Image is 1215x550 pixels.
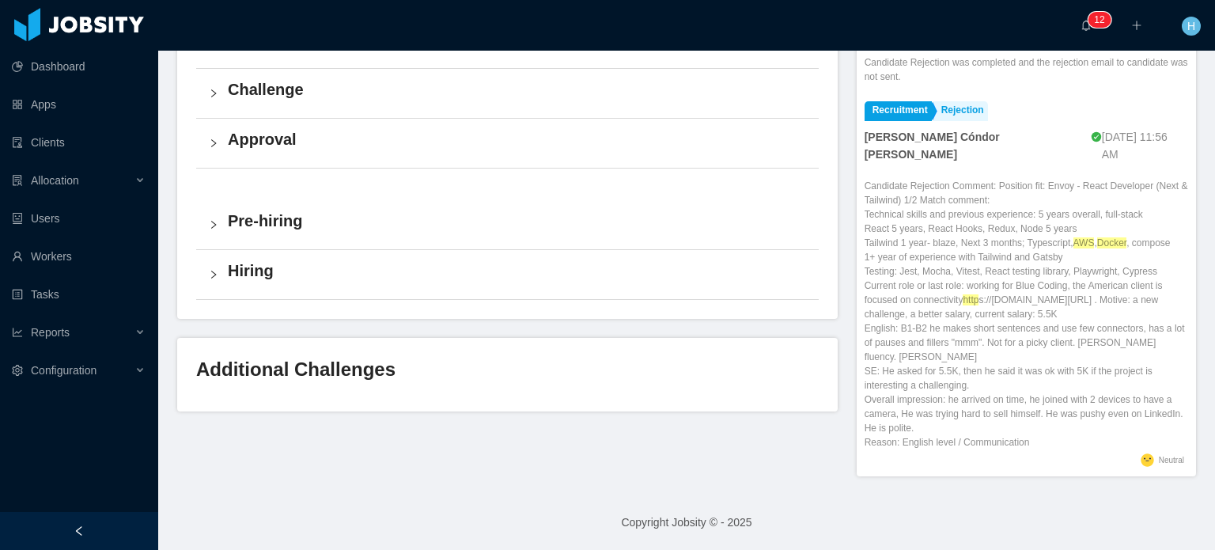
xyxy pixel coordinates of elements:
p: 1 [1094,12,1100,28]
h4: Hiring [228,260,806,282]
i: icon: right [209,220,218,229]
a: Recruitment [865,101,932,121]
i: icon: solution [12,175,23,186]
div: icon: rightChallenge [196,69,819,118]
div: Candidate Rejection was completed and the rejection email to candidate was not sent. [865,55,1188,84]
i: icon: setting [12,365,23,376]
i: icon: plus [1131,20,1142,31]
h4: Pre-hiring [228,210,806,232]
ah_el_jm_1757639839554: AWS [1073,237,1095,248]
a: Rejection [933,101,988,121]
p: 2 [1100,12,1105,28]
h4: Challenge [228,78,806,101]
span: Configuration [31,364,97,377]
div: icon: rightApproval [196,119,819,168]
a: icon: profileTasks [12,279,146,310]
a: icon: userWorkers [12,241,146,272]
h3: Additional Challenges [196,357,819,382]
ah_el_jm_1757639839554: http [963,294,978,305]
sup: 12 [1088,12,1111,28]
span: Allocation [31,174,79,187]
h4: Approval [228,128,806,150]
div: icon: rightPre-hiring [196,200,819,249]
span: Neutral [1159,456,1184,465]
a: icon: robotUsers [12,203,146,234]
i: icon: line-chart [12,327,23,338]
div: Candidate Rejection Comment: Position fit: Envoy - React Developer (Next & Tailwind) 1/2 Match co... [865,179,1188,449]
i: icon: right [209,89,218,98]
div: icon: rightHiring [196,250,819,299]
a: icon: pie-chartDashboard [12,51,146,82]
i: icon: right [209,138,218,148]
i: icon: bell [1081,20,1092,31]
span: [DATE] 11:56 AM [1102,131,1168,161]
span: Reports [31,326,70,339]
a: icon: appstoreApps [12,89,146,120]
i: icon: right [209,270,218,279]
a: icon: auditClients [12,127,146,158]
ah_el_jm_1757639839554: Docker [1097,237,1126,248]
span: H [1187,17,1195,36]
footer: Copyright Jobsity © - 2025 [158,495,1215,550]
strong: [PERSON_NAME] Cóndor [PERSON_NAME] [865,131,1000,161]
